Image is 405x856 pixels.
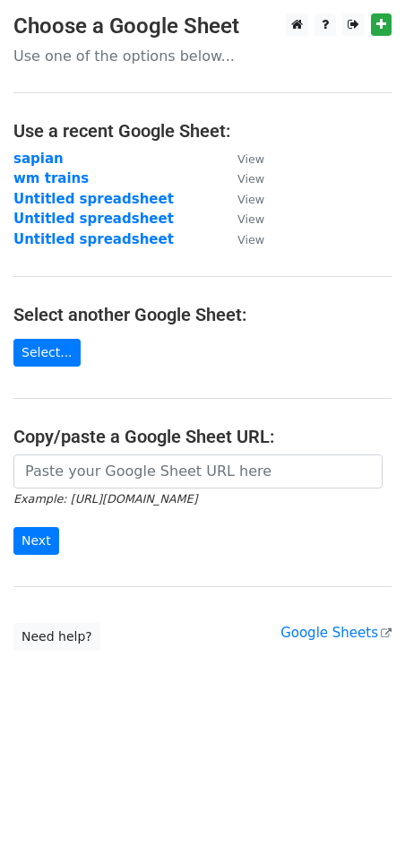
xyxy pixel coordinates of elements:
[13,339,81,367] a: Select...
[13,191,174,207] a: Untitled spreadsheet
[220,231,264,247] a: View
[13,151,64,167] a: sapian
[13,13,392,39] h3: Choose a Google Sheet
[13,120,392,142] h4: Use a recent Google Sheet:
[13,211,174,227] a: Untitled spreadsheet
[13,527,59,555] input: Next
[13,47,392,65] p: Use one of the options below...
[237,172,264,186] small: View
[220,211,264,227] a: View
[220,151,264,167] a: View
[220,170,264,186] a: View
[237,233,264,246] small: View
[13,492,197,506] small: Example: [URL][DOMAIN_NAME]
[13,231,174,247] a: Untitled spreadsheet
[13,426,392,447] h4: Copy/paste a Google Sheet URL:
[13,623,100,651] a: Need help?
[280,625,392,641] a: Google Sheets
[13,454,383,489] input: Paste your Google Sheet URL here
[220,191,264,207] a: View
[237,152,264,166] small: View
[13,170,89,186] a: wm trains
[237,193,264,206] small: View
[13,304,392,325] h4: Select another Google Sheet:
[237,212,264,226] small: View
